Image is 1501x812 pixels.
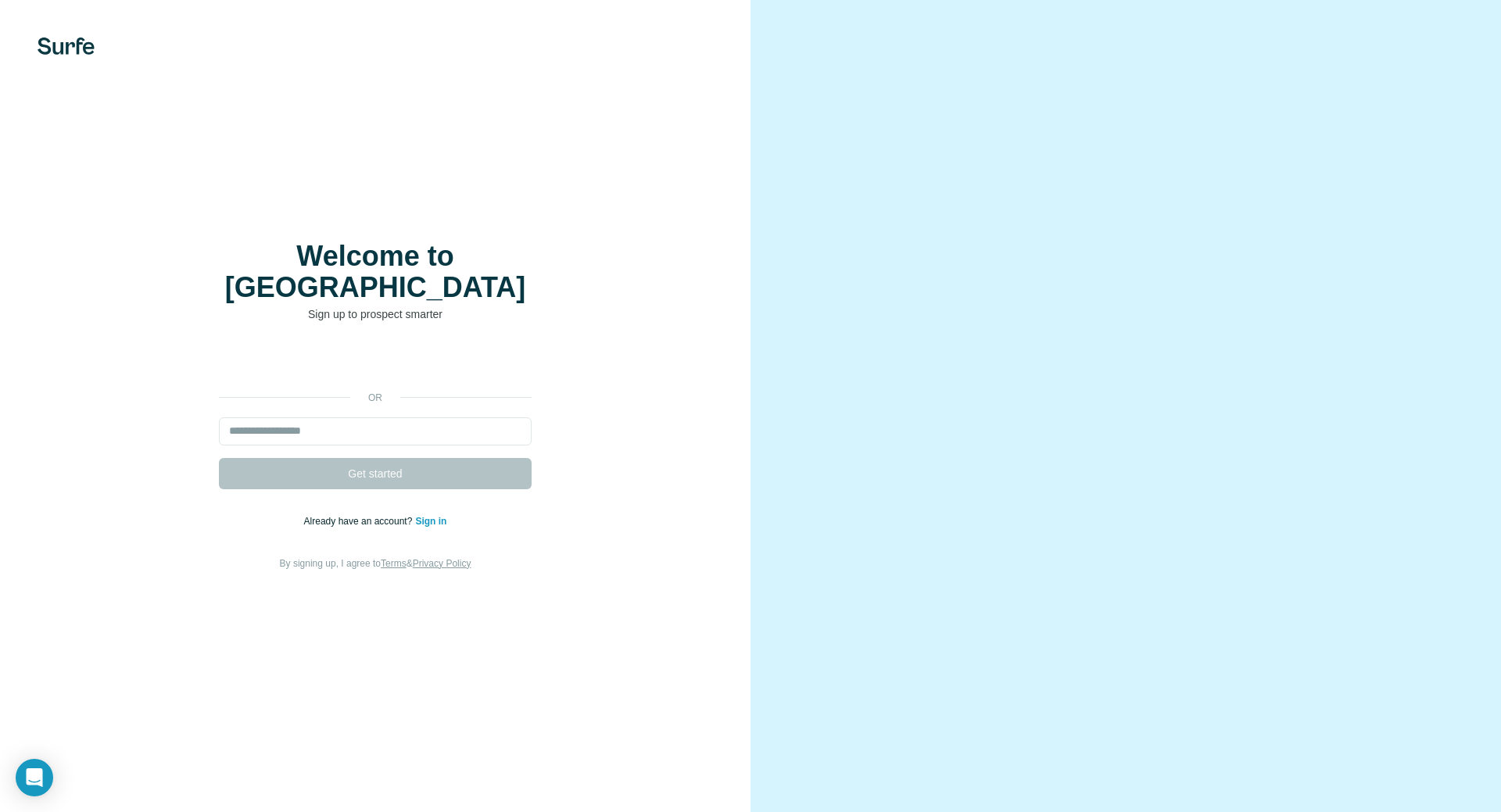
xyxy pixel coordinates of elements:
[381,558,407,569] a: Terms
[1180,16,1485,245] iframe: Dialogboks for Log ind med Google
[211,345,539,380] iframe: Knap til Log ind med Google
[350,391,400,405] p: or
[219,306,532,322] p: Sign up to prospect smarter
[415,516,446,527] a: Sign in
[413,558,471,569] a: Privacy Policy
[280,558,471,569] span: By signing up, I agree to &
[219,345,532,380] div: Log ind med Google. Åbnes på en ny fane
[219,241,532,303] h1: Welcome to [GEOGRAPHIC_DATA]
[38,38,95,55] img: Surfe's logo
[16,759,53,796] div: Open Intercom Messenger
[304,516,416,527] span: Already have an account?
